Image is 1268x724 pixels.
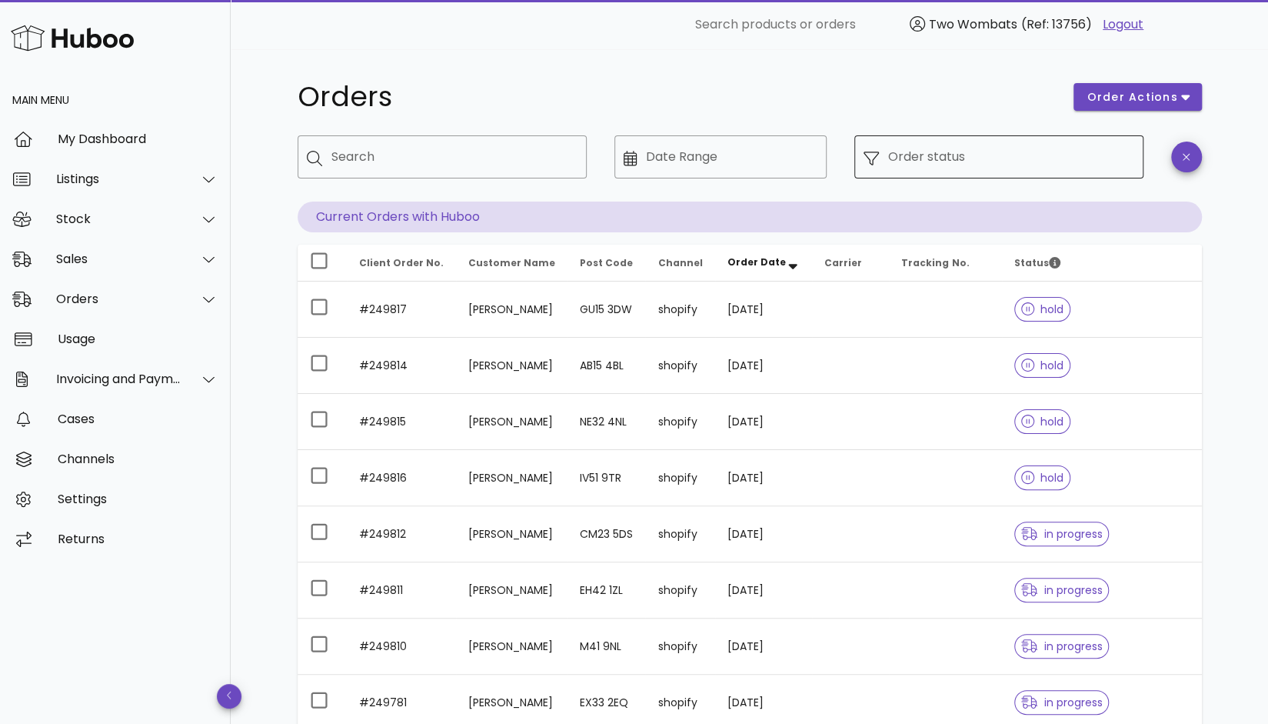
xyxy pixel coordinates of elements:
td: #249817 [347,282,456,338]
span: Tracking No. [901,256,969,269]
td: [PERSON_NAME] [456,619,567,675]
span: in progress [1021,585,1103,596]
span: Status [1014,256,1060,269]
span: Order Date [727,255,786,269]
td: M41 9NL [567,619,645,675]
td: CM23 5DS [567,506,645,562]
td: [PERSON_NAME] [456,506,567,562]
td: [DATE] [715,506,812,562]
a: Logout [1103,15,1143,34]
div: Usage [58,332,218,346]
p: Current Orders with Huboo [298,202,1202,232]
td: #249815 [347,394,456,450]
span: in progress [1021,529,1103,539]
th: Customer Name [456,245,567,282]
div: Orders [56,292,181,306]
td: shopify [645,619,714,675]
div: Cases [58,412,218,426]
td: [DATE] [715,562,812,619]
img: Huboo Logo [11,22,134,55]
div: Channels [58,452,218,466]
td: shopify [645,394,714,450]
td: [PERSON_NAME] [456,282,567,338]
td: shopify [645,450,714,506]
td: shopify [645,562,714,619]
th: Order Date: Sorted descending. Activate to remove sorting. [715,245,812,282]
div: Stock [56,212,181,226]
td: #249810 [347,619,456,675]
span: hold [1021,416,1064,427]
button: order actions [1073,83,1201,111]
td: [PERSON_NAME] [456,562,567,619]
td: EH42 1ZL [567,562,645,619]
th: Carrier [812,245,889,282]
td: [DATE] [715,619,812,675]
div: Invoicing and Payments [56,372,181,386]
span: Channel [657,256,702,269]
span: order actions [1086,89,1178,105]
td: [PERSON_NAME] [456,450,567,506]
th: Status [1002,245,1202,282]
h1: Orders [298,83,1056,111]
td: [DATE] [715,450,812,506]
td: [DATE] [715,338,812,394]
div: Listings [56,172,181,186]
td: shopify [645,282,714,338]
td: [DATE] [715,282,812,338]
span: in progress [1021,641,1103,652]
th: Client Order No. [347,245,456,282]
div: Returns [58,532,218,546]
td: #249816 [347,450,456,506]
td: [PERSON_NAME] [456,394,567,450]
td: [DATE] [715,394,812,450]
td: [PERSON_NAME] [456,338,567,394]
td: shopify [645,338,714,394]
span: Carrier [824,256,862,269]
td: NE32 4NL [567,394,645,450]
td: #249811 [347,562,456,619]
th: Channel [645,245,714,282]
span: Client Order No. [359,256,444,269]
span: hold [1021,304,1064,315]
span: in progress [1021,697,1103,708]
span: Two Wombats [929,15,1017,33]
td: #249814 [347,338,456,394]
td: #249812 [347,506,456,562]
span: hold [1021,360,1064,371]
span: Customer Name [468,256,555,269]
td: GU15 3DW [567,282,645,338]
div: Settings [58,492,218,506]
td: AB15 4BL [567,338,645,394]
td: IV51 9TR [567,450,645,506]
div: Sales [56,252,181,266]
th: Tracking No. [889,245,1001,282]
th: Post Code [567,245,645,282]
span: (Ref: 13756) [1021,15,1092,33]
span: Post Code [580,256,633,269]
div: My Dashboard [58,132,218,146]
span: hold [1021,472,1064,483]
td: shopify [645,506,714,562]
